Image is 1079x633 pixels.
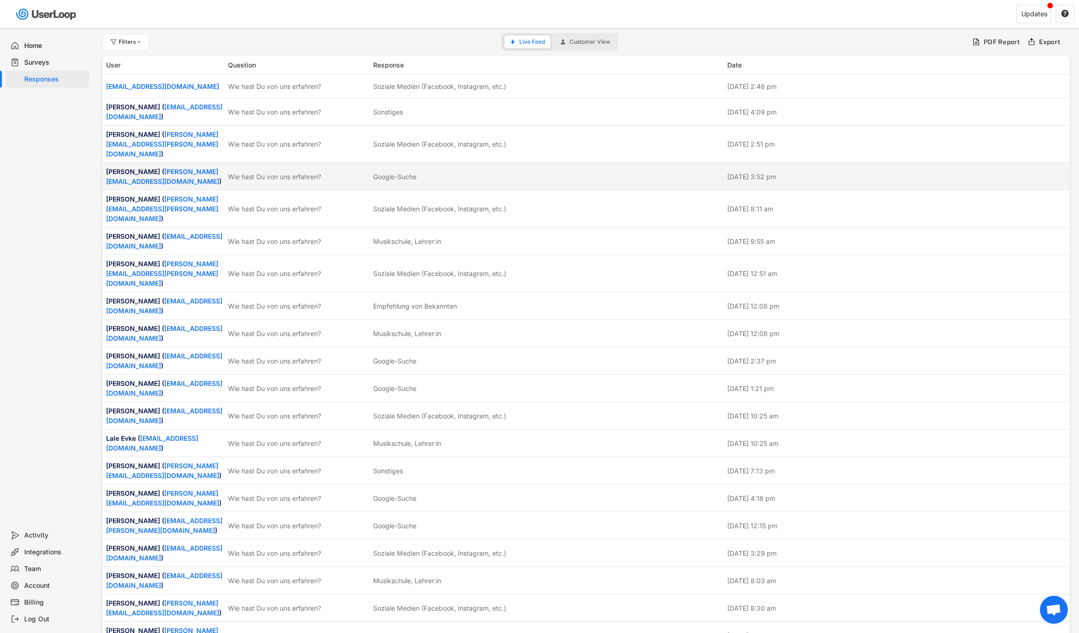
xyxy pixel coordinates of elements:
[106,130,218,158] a: [PERSON_NAME][EMAIL_ADDRESS][PERSON_NAME][DOMAIN_NAME]
[504,35,550,48] button: Live Feed
[727,384,1066,393] div: [DATE] 1:21 pm
[727,301,1066,311] div: [DATE] 12:08 pm
[727,438,1066,448] div: [DATE] 10:25 am
[106,543,222,563] div: [PERSON_NAME] ( )
[106,259,222,288] div: [PERSON_NAME] ( )
[228,107,368,117] div: Wie hast Du von uns erfahren?
[24,75,86,84] div: Responses
[373,411,506,421] div: Soziale Medien (Facebook, Instagram, etc.)
[106,352,222,370] a: [EMAIL_ADDRESS][DOMAIN_NAME]
[106,544,222,562] a: [EMAIL_ADDRESS][DOMAIN_NAME]
[106,194,222,223] div: [PERSON_NAME] ( )
[373,384,416,393] div: Google-Suche
[24,615,86,624] div: Log Out
[106,103,222,121] a: [EMAIL_ADDRESS][DOMAIN_NAME]
[373,603,506,613] div: Soziale Medien (Facebook, Instagram, etc.)
[228,411,368,421] div: Wie hast Du von uns erfahren?
[106,167,222,186] div: [PERSON_NAME] ( )
[24,58,86,67] div: Surveys
[727,521,1066,531] div: [DATE] 12:15 pm
[373,466,403,476] div: Sonstiges
[106,461,222,480] div: [PERSON_NAME] ( )
[106,517,222,534] a: [EMAIL_ADDRESS][PERSON_NAME][DOMAIN_NAME]
[228,269,368,278] div: Wie hast Du von uns erfahren?
[106,60,222,70] div: User
[1061,10,1069,18] button: 
[228,139,368,149] div: Wie hast Du von uns erfahren?
[228,603,368,613] div: Wie hast Du von uns erfahren?
[727,269,1066,278] div: [DATE] 12:51 am
[106,231,222,251] div: [PERSON_NAME] ( )
[228,521,368,531] div: Wie hast Du von uns erfahren?
[228,204,368,214] div: Wie hast Du von uns erfahren?
[106,260,218,287] a: [PERSON_NAME][EMAIL_ADDRESS][PERSON_NAME][DOMAIN_NAME]
[727,411,1066,421] div: [DATE] 10:25 am
[373,548,506,558] div: Soziale Medien (Facebook, Instagram, etc.)
[106,195,218,222] a: [PERSON_NAME][EMAIL_ADDRESS][PERSON_NAME][DOMAIN_NAME]
[106,232,222,250] a: [EMAIL_ADDRESS][DOMAIN_NAME]
[106,378,222,398] div: [PERSON_NAME] ( )
[106,406,222,425] div: [PERSON_NAME] ( )
[106,129,222,159] div: [PERSON_NAME] ( )
[727,576,1066,586] div: [DATE] 8:03 am
[984,38,1020,46] div: PDF Report
[1021,11,1047,17] div: Updates
[570,39,610,45] span: Customer View
[106,516,222,535] div: [PERSON_NAME] ( )
[106,351,222,370] div: [PERSON_NAME] ( )
[727,236,1066,246] div: [DATE] 9:55 am
[373,81,506,91] div: Soziale Medien (Facebook, Instagram, etc.)
[106,379,222,397] a: [EMAIL_ADDRESS][DOMAIN_NAME]
[373,107,403,117] div: Sonstiges
[373,576,441,586] div: Musikschule, Lehrer:in
[14,5,80,24] img: userloop-logo-01.svg
[1040,596,1068,624] a: Открытый чат
[24,531,86,540] div: Activity
[24,565,86,573] div: Team
[228,172,368,182] div: Wie hast Du von uns erfahren?
[106,296,222,316] div: [PERSON_NAME] ( )
[119,39,143,45] div: Filters
[727,466,1066,476] div: [DATE] 7:13 pm
[106,297,222,315] a: [EMAIL_ADDRESS][DOMAIN_NAME]
[727,81,1066,91] div: [DATE] 2:48 pm
[373,139,506,149] div: Soziale Medien (Facebook, Instagram, etc.)
[228,356,368,366] div: Wie hast Du von uns erfahren?
[106,434,198,452] a: [EMAIL_ADDRESS][DOMAIN_NAME]
[106,433,222,453] div: Lale Evke ( )
[727,329,1066,338] div: [DATE] 12:08 pm
[727,60,1066,70] div: Date
[228,493,368,503] div: Wie hast Du von uns erfahren?
[106,571,222,590] div: [PERSON_NAME] ( )
[373,60,722,70] div: Response
[727,603,1066,613] div: [DATE] 8:30 am
[727,356,1066,366] div: [DATE] 2:37 pm
[555,35,616,48] button: Customer View
[24,548,86,557] div: Integrations
[228,548,368,558] div: Wie hast Du von uns erfahren?
[373,493,416,503] div: Google-Suche
[24,598,86,607] div: Billing
[228,384,368,393] div: Wie hast Du von uns erfahren?
[727,493,1066,503] div: [DATE] 4:18 pm
[727,172,1066,182] div: [DATE] 3:52 pm
[228,329,368,338] div: Wie hast Du von uns erfahren?
[373,356,416,366] div: Google-Suche
[519,39,545,45] span: Live Feed
[727,548,1066,558] div: [DATE] 3:29 pm
[228,236,368,246] div: Wie hast Du von uns erfahren?
[106,407,222,424] a: [EMAIL_ADDRESS][DOMAIN_NAME]
[373,172,416,182] div: Google-Suche
[1061,9,1069,18] text: 
[106,598,222,618] div: [PERSON_NAME] ( )
[373,204,506,214] div: Soziale Medien (Facebook, Instagram, etc.)
[228,576,368,586] div: Wie hast Du von uns erfahren?
[228,466,368,476] div: Wie hast Du von uns erfahren?
[24,581,86,590] div: Account
[727,107,1066,117] div: [DATE] 4:09 pm
[228,81,368,91] div: Wie hast Du von uns erfahren?
[373,236,441,246] div: Musikschule, Lehrer:in
[373,301,457,311] div: Empfehlung von Bekannten
[727,139,1066,149] div: [DATE] 2:51 pm
[228,60,368,70] div: Question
